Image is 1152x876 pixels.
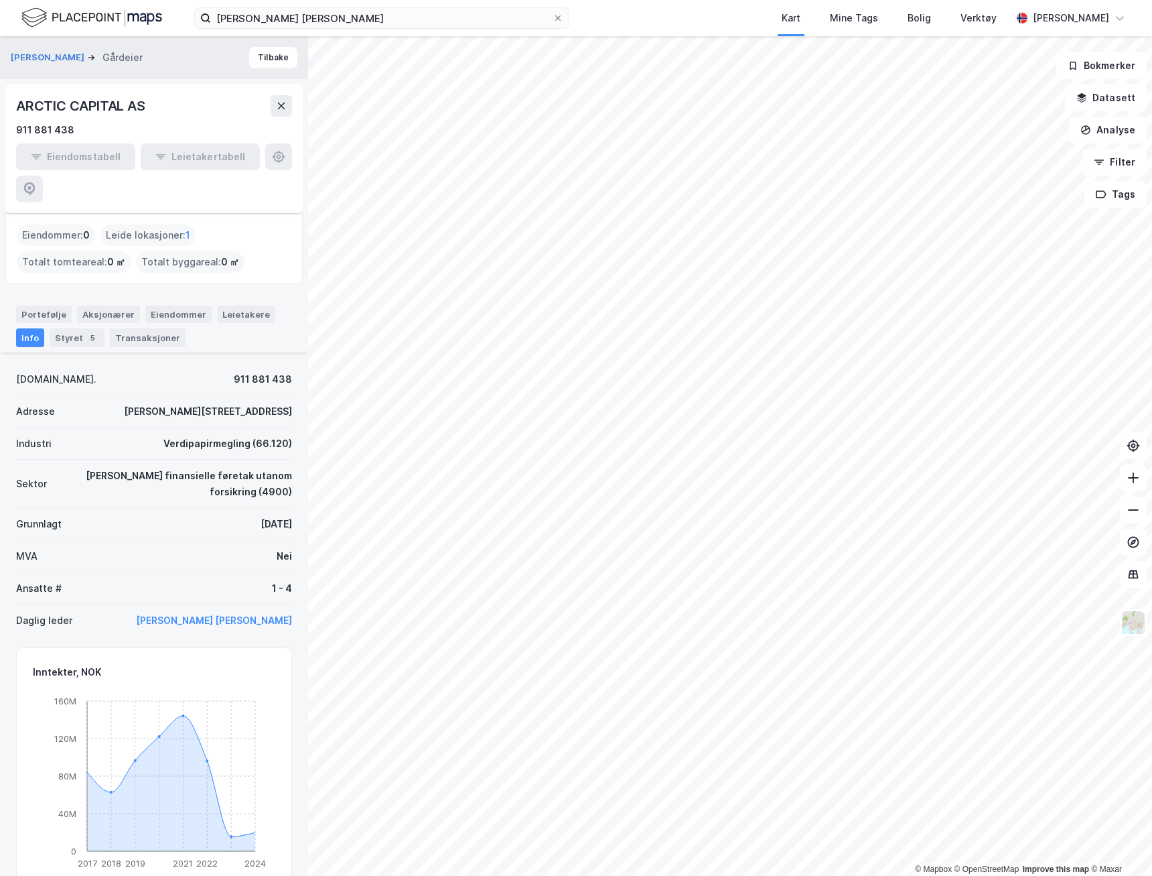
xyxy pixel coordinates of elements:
div: Grunnlagt [16,516,62,532]
div: Ansatte # [16,580,62,597]
span: 0 ㎡ [107,254,125,270]
span: 0 [83,227,90,243]
div: 911 881 438 [234,371,292,387]
div: [PERSON_NAME] [1033,10,1109,26]
div: Kart [782,10,800,26]
button: Datasett [1065,84,1147,111]
div: Eiendommer [145,306,212,323]
a: Improve this map [1023,865,1089,874]
div: Styret [50,328,104,347]
tspan: 2022 [196,858,218,869]
div: Mine Tags [830,10,878,26]
div: Aksjonærer [77,306,140,323]
div: Leide lokasjoner : [100,225,196,246]
div: Industri [16,436,52,452]
tspan: 2021 [173,858,193,869]
a: OpenStreetMap [954,865,1019,874]
div: Eiendommer : [17,225,95,246]
a: Mapbox [915,865,952,874]
button: Analyse [1069,117,1147,143]
div: Info [16,328,44,347]
tspan: 0 [71,846,76,857]
button: [PERSON_NAME] [11,51,87,64]
div: Kontrollprogram for chat [1085,812,1152,876]
div: [DOMAIN_NAME]. [16,371,96,387]
div: Nei [277,548,292,564]
input: Søk på adresse, matrikkel, gårdeiere, leietakere eller personer [211,8,553,28]
div: Inntekter, NOK [33,664,101,680]
tspan: 2024 [244,858,266,869]
span: 0 ㎡ [221,254,239,270]
div: ARCTIC CAPITAL AS [16,95,148,117]
div: Portefølje [16,306,72,323]
tspan: 2017 [78,858,97,869]
div: Totalt byggareal : [136,251,244,273]
div: Transaksjoner [110,328,186,347]
tspan: 160M [54,696,76,706]
div: Gårdeier [102,50,143,66]
div: Sektor [16,476,47,492]
div: Totalt tomteareal : [17,251,131,273]
button: Tilbake [249,47,297,68]
div: 1 - 4 [272,580,292,597]
div: 911 881 438 [16,122,74,138]
tspan: 40M [58,808,76,819]
div: Leietakere [217,306,275,323]
div: Daglig leder [16,613,72,629]
div: [PERSON_NAME] finansielle føretak utanom forsikring (4900) [63,468,292,500]
div: Verktøy [960,10,997,26]
span: 1 [186,227,190,243]
button: Tags [1084,181,1147,208]
div: Bolig [908,10,931,26]
iframe: Chat Widget [1085,812,1152,876]
tspan: 80M [58,771,76,781]
div: Adresse [16,403,55,420]
button: Filter [1082,149,1147,176]
div: [PERSON_NAME][STREET_ADDRESS] [124,403,292,420]
tspan: 2018 [101,858,121,869]
div: [DATE] [261,516,292,532]
img: logo.f888ab2527a4732fd821a326f86c7f29.svg [21,6,162,29]
tspan: 120M [54,733,76,744]
button: Bokmerker [1056,52,1147,79]
div: MVA [16,548,38,564]
div: Verdipapirmegling (66.120) [163,436,292,452]
img: Z [1121,610,1146,635]
div: 5 [86,331,99,345]
tspan: 2019 [125,858,145,869]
